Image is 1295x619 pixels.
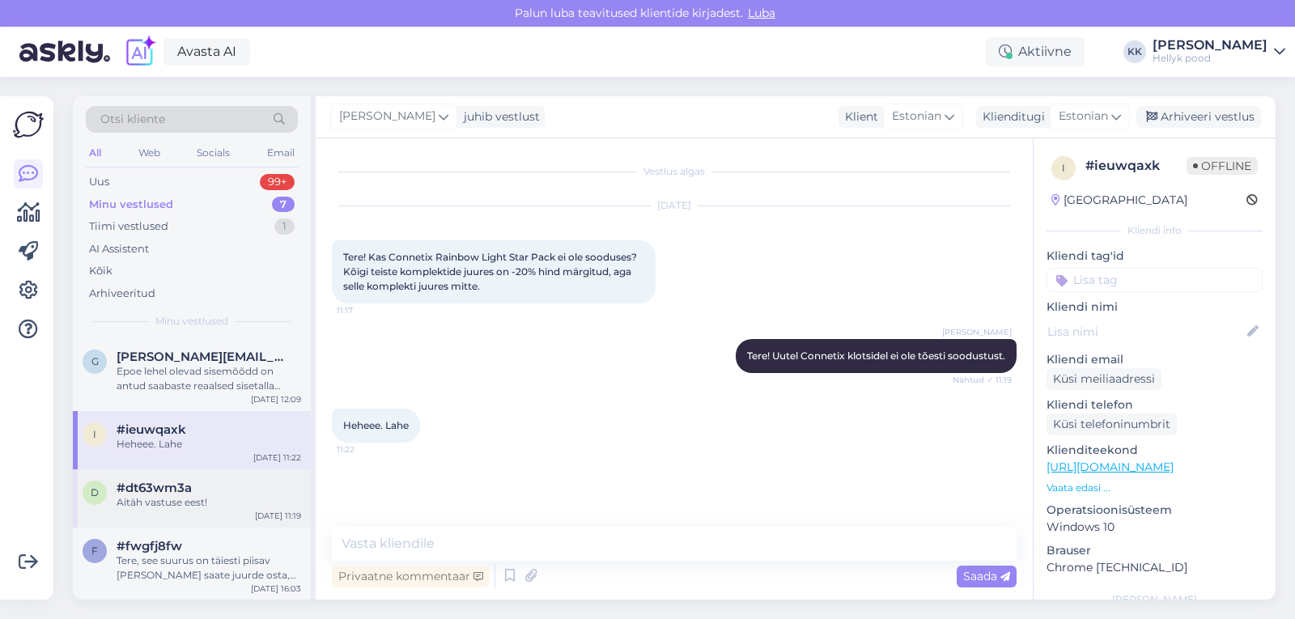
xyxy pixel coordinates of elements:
[339,108,435,125] span: [PERSON_NAME]
[117,481,192,495] span: #dt63wm3a
[1047,559,1263,576] p: Chrome [TECHNICAL_ID]
[337,443,397,456] span: 11:22
[1136,106,1261,128] div: Arhiveeri vestlus
[963,569,1010,583] span: Saada
[91,486,99,498] span: d
[1047,519,1263,536] p: Windows 10
[117,364,301,393] div: Epoe lehel olevad sisemõõdd on antud saabaste reaalsed sisetalla mõõdud
[1047,481,1263,495] p: Vaata edasi ...
[951,374,1012,386] span: Nähtud ✓ 11:19
[1047,248,1263,265] p: Kliendi tag'id
[942,326,1012,338] span: [PERSON_NAME]
[117,539,182,553] span: #fwgfj8fw
[1187,157,1258,175] span: Offline
[839,108,878,125] div: Klient
[747,350,1005,362] span: Tere! Uutel Connetix klotsidel ei ole tõesti soodustust.
[1047,396,1263,413] p: Kliendi telefon
[155,314,228,329] span: Minu vestlused
[135,142,163,163] div: Web
[976,108,1045,125] div: Klienditugi
[332,566,490,587] div: Privaatne kommentaar
[93,428,96,440] span: i
[163,38,250,66] a: Avasta AI
[117,437,301,452] div: Heheee. Lahe
[193,142,233,163] div: Socials
[743,6,780,20] span: Luba
[89,174,109,190] div: Uus
[337,304,397,316] span: 11:17
[89,241,149,257] div: AI Assistent
[255,510,301,522] div: [DATE] 11:19
[117,495,301,510] div: Aitäh vastuse eest!
[1047,542,1263,559] p: Brauser
[892,108,941,125] span: Estonian
[260,174,295,190] div: 99+
[89,263,113,279] div: Kõik
[253,452,301,464] div: [DATE] 11:22
[272,197,295,213] div: 7
[91,355,99,367] span: G
[986,37,1085,66] div: Aktiivne
[117,350,285,364] span: Gisela.falten@gmail.com
[1047,413,1177,435] div: Küsi telefoninumbrit
[91,545,98,557] span: f
[332,164,1017,179] div: Vestlus algas
[343,419,409,431] span: Heheee. Lahe
[89,218,168,235] div: Tiimi vestlused
[1051,192,1187,209] div: [GEOGRAPHIC_DATA]
[1123,40,1146,63] div: KK
[251,393,301,405] div: [DATE] 12:09
[264,142,298,163] div: Email
[13,109,44,140] img: Askly Logo
[1047,268,1263,292] input: Lisa tag
[1047,368,1161,390] div: Küsi meiliaadressi
[100,111,165,128] span: Otsi kliente
[117,553,301,583] div: Tere, see suurus on täiesti piisav [PERSON_NAME] saate juurde osta, et veel uhkemaid ja vägevamai...
[1047,223,1263,238] div: Kliendi info
[1153,39,1285,65] a: [PERSON_NAME]Hellyk pood
[123,35,157,69] img: explore-ai
[1153,52,1267,65] div: Hellyk pood
[457,108,540,125] div: juhib vestlust
[1059,108,1108,125] span: Estonian
[1047,502,1263,519] p: Operatsioonisüsteem
[1153,39,1267,52] div: [PERSON_NAME]
[89,197,173,213] div: Minu vestlused
[86,142,104,163] div: All
[1047,323,1244,341] input: Lisa nimi
[1047,351,1263,368] p: Kliendi email
[343,251,639,292] span: Tere! Kas Connetix Rainbow Light Star Pack ei ole sooduses? Kõigi teiste komplektide juures on -2...
[274,218,295,235] div: 1
[1047,592,1263,607] div: [PERSON_NAME]
[1047,460,1174,474] a: [URL][DOMAIN_NAME]
[1085,156,1187,176] div: # ieuwqaxk
[1047,299,1263,316] p: Kliendi nimi
[117,422,186,437] span: #ieuwqaxk
[89,286,155,302] div: Arhiveeritud
[1062,162,1065,174] span: i
[1047,442,1263,459] p: Klienditeekond
[251,583,301,595] div: [DATE] 16:03
[332,198,1017,213] div: [DATE]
